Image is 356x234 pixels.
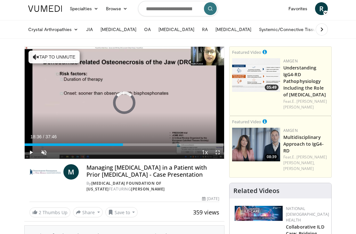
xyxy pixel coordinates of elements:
a: Browse [102,2,132,15]
span: 08:39 [265,154,279,160]
input: Search topics, interventions [138,1,218,16]
a: OA [140,23,155,36]
span: 359 views [193,208,219,216]
a: Systemic/Connective Tissue Disease [255,23,346,36]
a: [PERSON_NAME] [283,166,314,171]
button: Unmute [37,146,50,159]
button: Play [25,146,37,159]
a: Understanding IgG4-RD Pathophysiology Including the Role of [MEDICAL_DATA] [283,65,326,98]
a: Multidisciplinary Approach to IgG4-RD [283,134,324,154]
div: Progress Bar [25,143,224,146]
a: Favorites [285,2,311,15]
a: Crystal Arthropathies [24,23,82,36]
button: Fullscreen [211,146,224,159]
span: 18:36 [30,134,42,139]
a: E. [PERSON_NAME] [PERSON_NAME], [283,154,327,165]
img: Osteoporosis Foundation of New Mexico [29,164,61,180]
small: Featured Video [232,119,261,125]
video-js: Video Player [25,47,224,159]
span: / [43,134,44,139]
div: Feat. [283,99,329,110]
a: Amgen [283,128,298,133]
img: 04ce378e-5681-464e-a54a-15375da35326.png.150x105_q85_crop-smart_upscale.png [232,128,280,161]
div: Feat. [283,154,329,172]
a: RA [198,23,212,36]
button: Save to [105,207,138,217]
a: [MEDICAL_DATA] [155,23,198,36]
a: [MEDICAL_DATA] Foundation of [US_STATE] [86,181,162,192]
div: [DATE] [202,196,219,202]
h4: Managing [MEDICAL_DATA] in a Patient with Prior [MEDICAL_DATA] - Case Presentation [86,164,219,178]
a: JIA [82,23,97,36]
a: Specialties [66,2,102,15]
a: National [DEMOGRAPHIC_DATA] Health [286,206,329,223]
a: E. [PERSON_NAME] [PERSON_NAME] [283,99,327,110]
small: Featured Video [232,49,261,55]
span: 37:46 [45,134,57,139]
button: Share [73,207,103,217]
a: [MEDICAL_DATA] [97,23,140,36]
a: Amgen [283,58,298,64]
a: 2 Thumbs Up [29,207,70,217]
button: Tap to unmute [28,51,80,63]
button: Playback Rate [198,146,211,159]
a: 08:39 [232,128,280,161]
a: R [315,2,328,15]
img: 7e341e47-e122-4d5e-9c74-d0a8aaff5d49.jpg.150x105_q85_autocrop_double_scale_upscale_version-0.2.jpg [235,206,283,221]
div: By FEATURING [86,181,219,192]
img: 3e5b4ad1-6d9b-4d8f-ba8e-7f7d389ba880.png.150x105_q85_crop-smart_upscale.png [232,58,280,92]
a: [MEDICAL_DATA] [212,23,255,36]
h4: Related Videos [233,187,279,195]
a: 05:49 [232,58,280,92]
img: VuMedi Logo [28,5,62,12]
span: 2 [39,209,41,215]
span: 05:49 [265,85,279,90]
a: [PERSON_NAME] [131,186,165,192]
a: M [63,164,79,180]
